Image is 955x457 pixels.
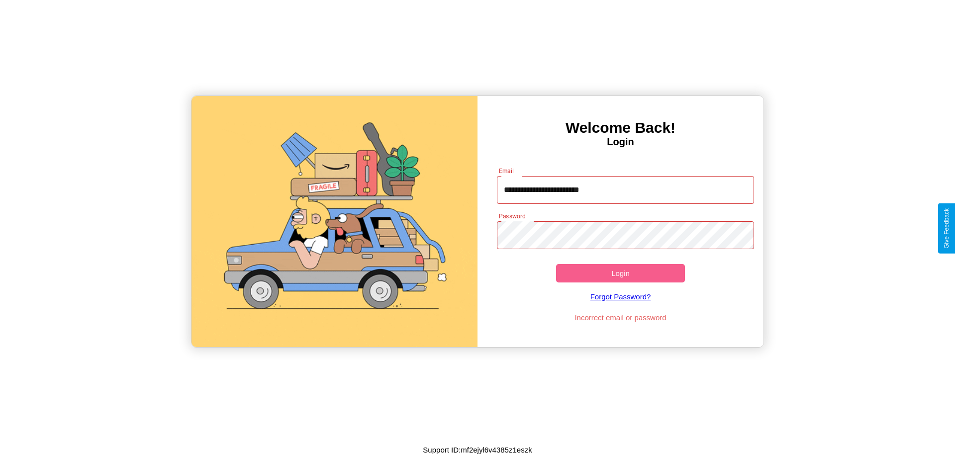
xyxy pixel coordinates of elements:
[191,96,477,347] img: gif
[423,443,532,457] p: Support ID: mf2ejyl6v4385z1eszk
[499,212,525,220] label: Password
[477,136,764,148] h4: Login
[492,311,750,324] p: Incorrect email or password
[556,264,685,282] button: Login
[492,282,750,311] a: Forgot Password?
[943,208,950,249] div: Give Feedback
[499,167,514,175] label: Email
[477,119,764,136] h3: Welcome Back!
